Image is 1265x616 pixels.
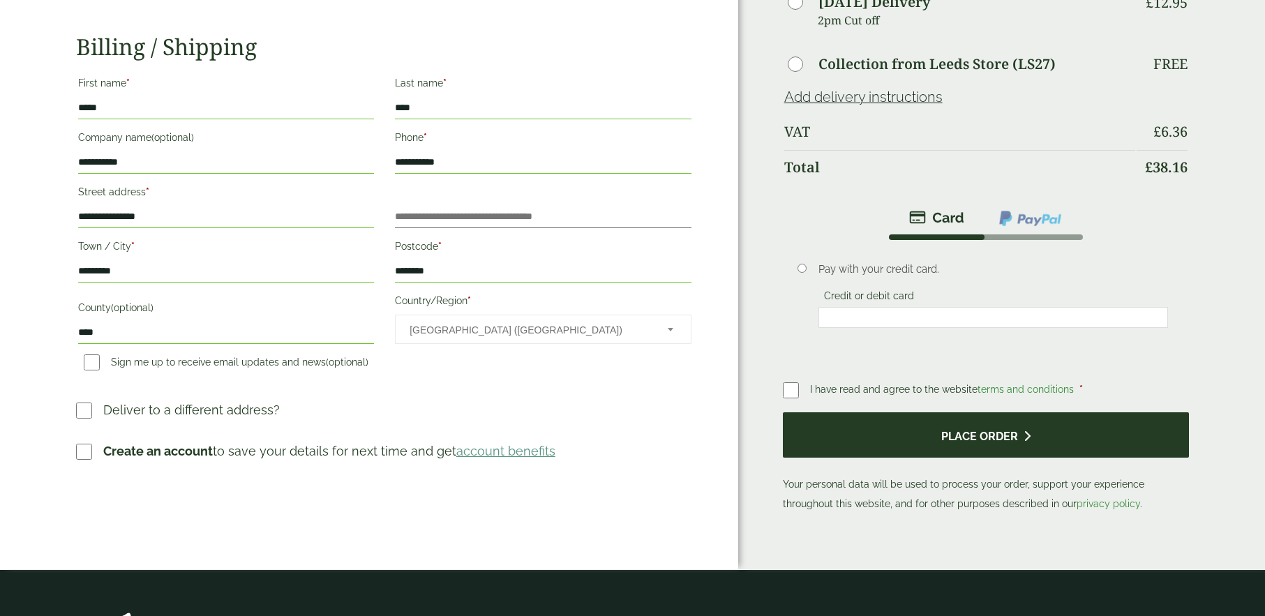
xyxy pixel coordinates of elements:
span: (optional) [151,132,194,143]
th: VAT [784,115,1136,149]
abbr: required [467,295,471,306]
label: Street address [78,182,374,206]
button: Place order [783,412,1190,458]
span: £ [1153,122,1161,141]
abbr: required [424,132,427,143]
label: Postcode [395,236,691,260]
bdi: 6.36 [1153,122,1188,141]
img: stripe.png [909,209,964,226]
iframe: Secure card payment input frame [823,311,1163,324]
label: Phone [395,128,691,151]
label: Collection from Leeds Store (LS27) [818,57,1056,71]
label: Town / City [78,236,374,260]
abbr: required [443,77,447,89]
label: Country/Region [395,291,691,315]
label: Credit or debit card [818,290,920,306]
label: County [78,298,374,322]
h2: Billing / Shipping [76,33,694,60]
p: Free [1153,56,1188,73]
abbr: required [1079,384,1083,395]
p: 2pm Cut off [818,10,1136,31]
a: privacy policy [1077,498,1140,509]
span: £ [1145,158,1153,176]
abbr: required [131,241,135,252]
abbr: required [438,241,442,252]
span: I have read and agree to the website [810,384,1077,395]
input: Sign me up to receive email updates and news(optional) [84,354,100,370]
p: to save your details for next time and get [103,442,555,460]
p: Deliver to a different address? [103,400,280,419]
p: Your personal data will be used to process your order, support your experience throughout this we... [783,412,1190,513]
strong: Create an account [103,444,213,458]
label: First name [78,73,374,97]
label: Last name [395,73,691,97]
span: United Kingdom (UK) [410,315,648,345]
span: (optional) [326,356,368,368]
a: account benefits [456,444,555,458]
span: (optional) [111,302,154,313]
abbr: required [146,186,149,197]
bdi: 38.16 [1145,158,1188,176]
a: Add delivery instructions [784,89,943,105]
abbr: required [126,77,130,89]
p: Pay with your credit card. [818,262,1167,277]
a: terms and conditions [978,384,1074,395]
span: Country/Region [395,315,691,344]
label: Company name [78,128,374,151]
label: Sign me up to receive email updates and news [78,356,374,372]
img: ppcp-gateway.png [998,209,1063,227]
th: Total [784,150,1136,184]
